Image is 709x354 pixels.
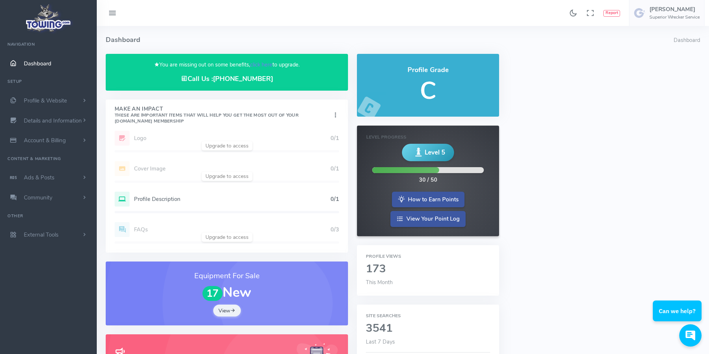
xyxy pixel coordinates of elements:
[366,254,490,259] h6: Profile Views
[366,66,490,74] h4: Profile Grade
[106,26,674,54] h4: Dashboard
[213,305,241,316] a: View
[23,2,74,34] img: logo
[649,15,700,20] h6: Superior Wrecker Service
[425,148,445,157] span: Level 5
[24,194,52,201] span: Community
[390,211,466,227] a: View Your Point Log
[366,263,490,275] h2: 173
[115,285,339,301] h1: New
[24,137,66,144] span: Account & Billing
[115,75,339,83] h4: Call Us :
[24,231,58,238] span: External Tools
[647,280,709,354] iframe: Conversations
[366,314,490,318] h6: Site Searches
[649,6,700,12] h5: [PERSON_NAME]
[24,60,51,67] span: Dashboard
[250,61,272,68] a: click here
[366,338,395,345] span: Last 7 Days
[202,286,223,301] span: 17
[115,106,332,124] h4: Make An Impact
[366,78,490,104] h5: C
[115,61,339,69] p: You are missing out on some benefits, to upgrade.
[330,196,339,202] h5: 0/1
[419,176,437,184] div: 30 / 50
[392,192,464,208] a: How to Earn Points
[134,196,330,202] h5: Profile Description
[24,117,82,124] span: Details and Information
[115,112,298,124] small: These are important items that will help you get the most out of your [DOMAIN_NAME] Membership
[24,97,67,104] span: Profile & Website
[634,7,646,19] img: user-image
[603,10,620,17] button: Report
[674,36,700,45] li: Dashboard
[366,279,393,286] span: This Month
[115,270,339,282] h3: Equipment For Sale
[366,135,489,140] h6: Level Progress
[24,174,54,181] span: Ads & Posts
[213,74,273,83] a: [PHONE_NUMBER]
[366,322,490,335] h2: 3541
